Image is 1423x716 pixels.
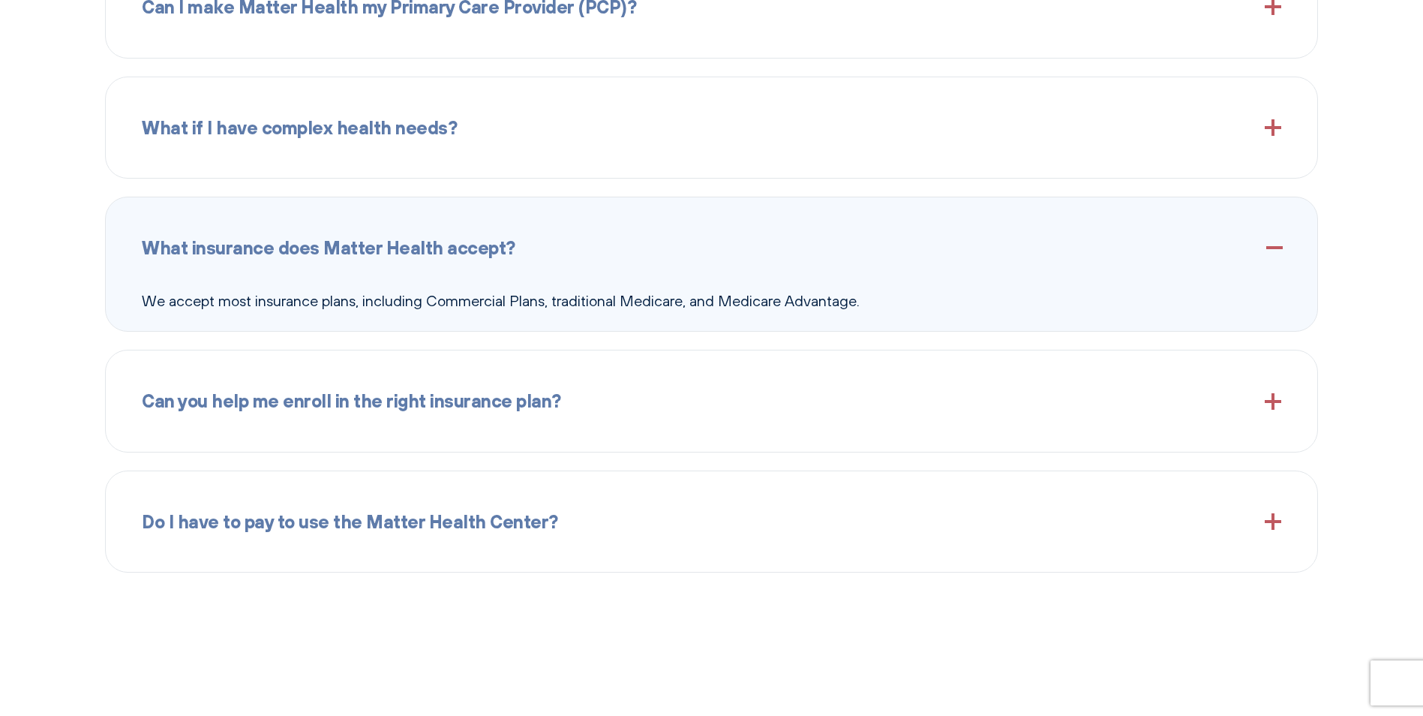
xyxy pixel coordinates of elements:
[142,289,1281,313] p: We accept most insurance plans, including Commercial Plans, traditional Medicare, and Medicare Ad...
[142,387,561,415] span: Can you help me enroll in the right insurance plan?
[142,507,558,536] span: Do I have to pay to use the Matter Health Center?
[142,233,515,262] span: What insurance does Matter Health accept?
[142,113,457,142] span: What if I have complex health needs?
